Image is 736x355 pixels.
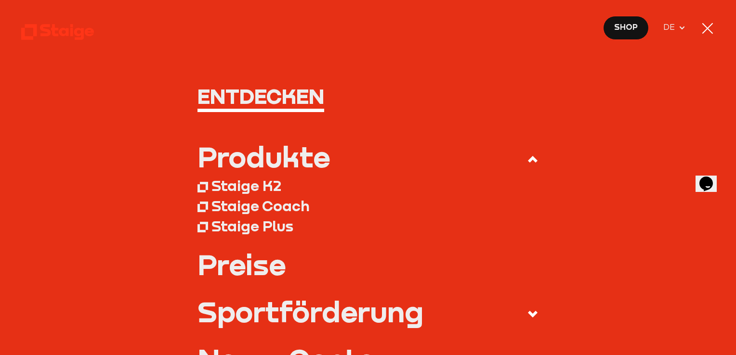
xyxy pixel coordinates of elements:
div: Staige Plus [211,217,293,235]
div: Produkte [197,142,330,171]
iframe: chat widget [696,163,726,192]
a: Staige Coach [197,196,539,216]
div: Staige Coach [211,197,310,215]
span: DE [663,21,678,34]
div: Staige K2 [211,177,281,194]
a: Staige Plus [197,216,539,236]
span: Shop [614,21,638,34]
a: Preise [197,250,539,279]
div: Sportförderung [197,297,423,326]
a: Staige K2 [197,176,539,196]
a: Shop [603,16,649,40]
